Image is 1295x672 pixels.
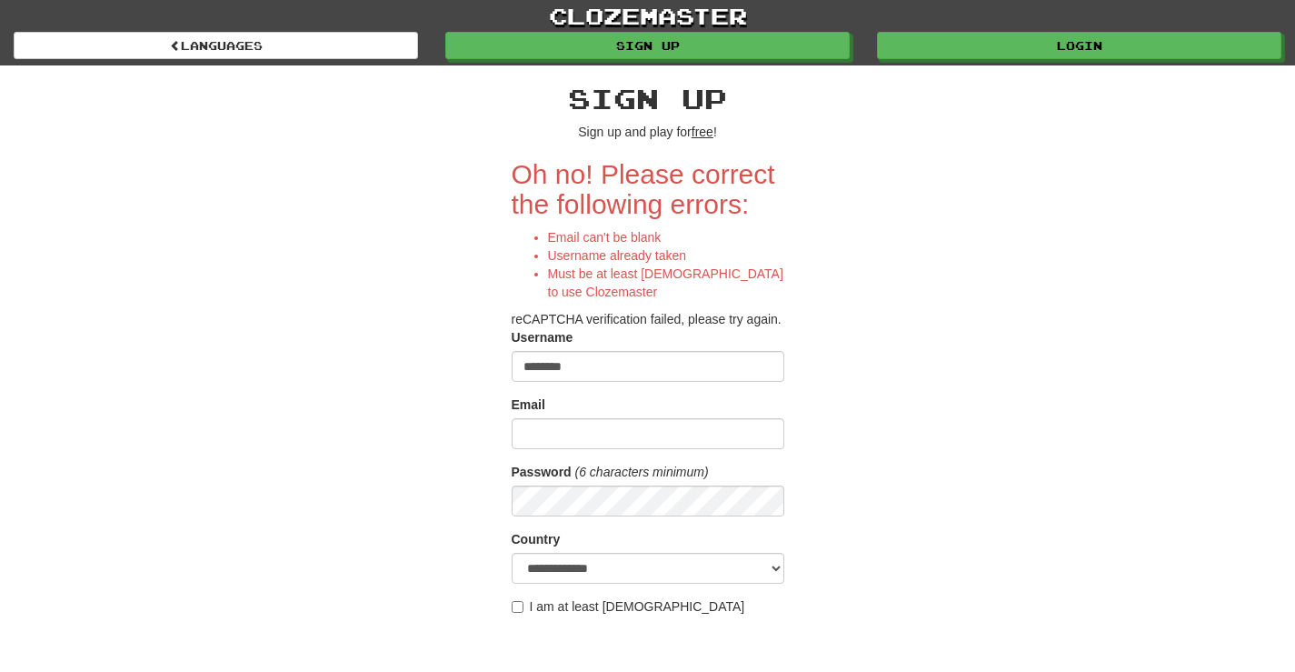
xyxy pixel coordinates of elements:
label: I am at least [DEMOGRAPHIC_DATA] [512,597,745,616]
input: I am at least [DEMOGRAPHIC_DATA] [512,601,523,613]
u: free [692,125,713,139]
label: Password [512,463,572,481]
li: Username already taken [548,246,784,265]
label: Email [512,396,545,414]
h2: Oh no! Please correct the following errors: [512,159,784,219]
li: Email can't be blank [548,228,784,246]
a: Sign up [445,32,850,59]
a: Languages [14,32,418,59]
p: Sign up and play for ! [512,123,784,141]
label: Username [512,328,573,346]
em: (6 characters minimum) [575,465,709,479]
label: Country [512,530,561,548]
li: Must be at least [DEMOGRAPHIC_DATA] to use Clozemaster [548,265,784,301]
a: Login [877,32,1281,59]
h2: Sign up [512,84,784,114]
